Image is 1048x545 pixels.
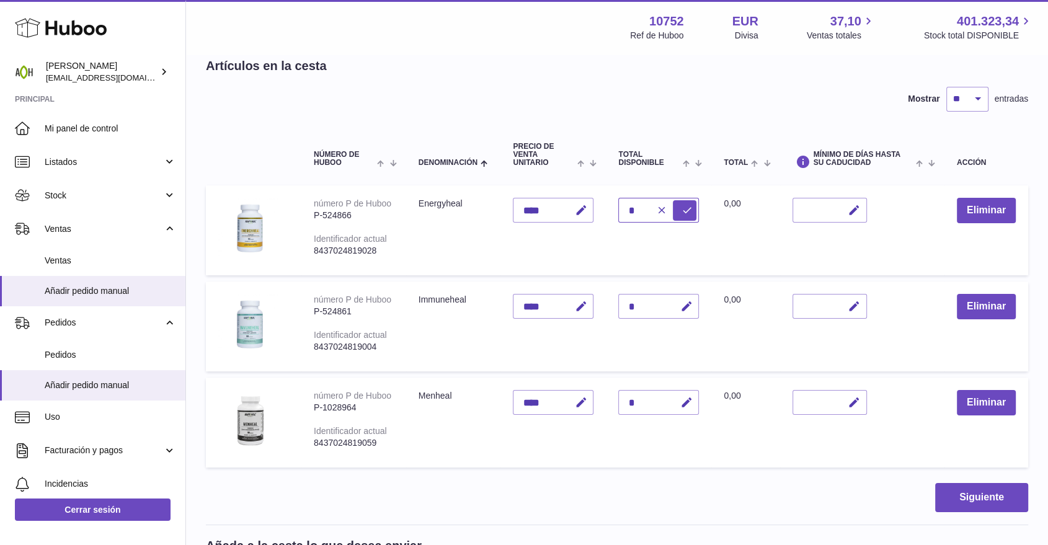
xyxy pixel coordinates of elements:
[807,13,876,42] a: 37,10 Ventas totales
[314,426,387,436] div: Identificador actual
[406,185,501,275] td: Energyheal
[957,390,1016,415] button: Eliminar
[419,159,477,167] span: Denominación
[724,159,748,167] span: Total
[924,30,1033,42] span: Stock total DISPONIBLE
[45,255,176,267] span: Ventas
[45,285,176,297] span: Añadir pedido manual
[724,295,740,304] span: 0,00
[513,143,574,167] span: Precio de venta unitario
[45,156,163,168] span: Listados
[45,445,163,456] span: Facturación y pagos
[406,378,501,467] td: Menheal
[46,60,158,84] div: [PERSON_NAME]
[314,391,391,401] div: número P de Huboo
[15,498,171,521] a: Cerrar sesión
[406,281,501,371] td: Immuneheal
[45,349,176,361] span: Pedidos
[45,190,163,202] span: Stock
[45,223,163,235] span: Ventas
[957,159,1016,167] div: Acción
[924,13,1033,42] a: 401.323,34 Stock total DISPONIBLE
[314,341,394,353] div: 8437024819004
[45,478,176,490] span: Incidencias
[649,13,684,30] strong: 10752
[935,483,1028,512] button: Siguiente
[957,13,1019,30] span: 401.323,34
[724,198,740,208] span: 0,00
[314,437,394,449] div: 8437024819059
[618,151,680,167] span: Total DISPONIBLE
[45,411,176,423] span: Uso
[630,30,683,42] div: Ref de Huboo
[45,123,176,135] span: Mi panel de control
[206,58,327,74] h2: Artículos en la cesta
[314,234,387,244] div: Identificador actual
[314,151,374,167] span: Número de Huboo
[908,93,939,105] label: Mostrar
[995,93,1028,105] span: entradas
[314,330,387,340] div: Identificador actual
[732,13,758,30] strong: EUR
[314,295,391,304] div: número P de Huboo
[218,198,280,260] img: Energyheal
[46,73,182,82] span: [EMAIL_ADDRESS][DOMAIN_NAME]
[45,317,163,329] span: Pedidos
[957,294,1016,319] button: Eliminar
[218,294,280,356] img: Immuneheal
[807,30,876,42] span: Ventas totales
[314,306,394,317] div: P-524861
[735,30,758,42] div: Divisa
[957,198,1016,223] button: Eliminar
[218,390,280,452] img: Menheal
[45,379,176,391] span: Añadir pedido manual
[314,245,394,257] div: 8437024819028
[830,13,861,30] span: 37,10
[314,402,394,414] div: P-1028964
[814,151,913,167] span: Mínimo de días hasta su caducidad
[314,198,391,208] div: número P de Huboo
[724,391,740,401] span: 0,00
[314,210,394,221] div: P-524866
[15,63,33,81] img: info@adaptohealue.com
